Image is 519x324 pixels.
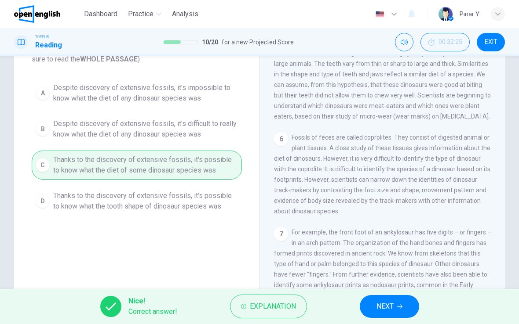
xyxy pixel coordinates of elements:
[477,33,505,51] button: EXIT
[274,134,490,215] span: Fossils of feces are called coprolites. They consist of digested animal or plant tissues. A close...
[439,39,462,46] span: 00:32:25
[460,9,480,19] div: Pınar Y.
[420,33,470,51] button: 00:32:25
[222,37,294,47] span: for a new Projected Score
[172,9,198,19] span: Analysis
[35,34,49,40] span: TOEFL®
[35,40,62,50] h1: Reading
[274,227,288,241] div: 7
[124,6,165,22] button: Practice
[202,37,218,47] span: 10 / 20
[439,7,453,21] img: Profile picture
[14,5,60,23] img: OpenEnglish logo
[360,295,419,318] button: NEXT
[128,306,177,317] span: Correct answer!
[168,6,202,22] button: Analysis
[80,55,138,63] b: WHOLE PASSAGE
[395,33,413,51] div: Mute
[80,6,121,22] button: Dashboard
[420,33,470,51] div: Hide
[274,132,288,146] div: 6
[128,296,177,306] span: Nice!
[14,5,80,23] a: OpenEnglish logo
[230,295,307,318] button: Explanation
[274,229,491,299] span: For example, the front foot of an ankylosaur has five digits – or fingers – in an arch pattern. T...
[250,300,296,313] span: Explanation
[84,9,117,19] span: Dashboard
[128,9,154,19] span: Practice
[376,300,394,313] span: NEXT
[485,39,497,46] span: EXIT
[374,11,385,18] img: en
